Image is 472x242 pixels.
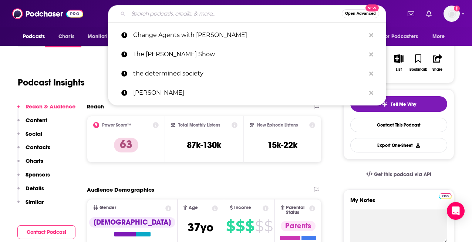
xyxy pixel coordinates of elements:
[444,6,460,22] button: Show profile menu
[26,198,44,205] p: Similar
[267,140,297,151] h3: 15k-22k
[133,83,365,102] p: soder
[444,6,460,22] img: User Profile
[444,6,460,22] span: Logged in as brenda_epic
[26,103,75,110] p: Reach & Audience
[428,50,447,76] button: Share
[12,7,83,21] img: Podchaser - Follow, Share and Rate Podcasts
[133,26,365,45] p: Change Agents with Andy Stumpf
[396,67,402,72] div: List
[26,117,47,124] p: Content
[234,205,251,210] span: Income
[378,30,429,44] button: open menu
[18,77,85,88] h1: Podcast Insights
[345,12,376,16] span: Open Advanced
[427,30,454,44] button: open menu
[360,165,437,184] a: Get this podcast via API
[133,45,365,64] p: The Jordan Harbinger Show
[439,193,452,199] img: Podchaser Pro
[108,64,386,83] a: the determined society
[102,122,131,128] h2: Power Score™
[26,130,42,137] p: Social
[382,101,388,107] img: tell me why sparkle
[432,31,445,42] span: More
[128,8,342,20] input: Search podcasts, credits, & more...
[23,31,45,42] span: Podcasts
[17,144,50,157] button: Contacts
[17,198,44,212] button: Similar
[108,45,386,64] a: The [PERSON_NAME] Show
[245,220,254,232] span: $
[87,186,154,193] h2: Audience Demographics
[100,205,116,210] span: Gender
[17,130,42,144] button: Social
[350,118,447,132] a: Contact This Podcast
[188,220,213,235] span: 37 yo
[26,157,43,164] p: Charts
[17,103,75,117] button: Reach & Audience
[454,6,460,11] svg: Add a profile image
[17,225,75,239] button: Contact Podcast
[409,67,427,72] div: Bookmark
[108,83,386,102] a: [PERSON_NAME]
[82,30,124,44] button: open menu
[342,9,379,18] button: Open AdvancedNew
[374,171,431,178] span: Get this podcast via API
[133,64,365,83] p: the determined society
[257,122,298,128] h2: New Episode Listens
[18,30,54,44] button: open menu
[264,220,273,232] span: $
[114,138,138,152] p: 63
[87,103,104,110] h2: Reach
[365,4,379,11] span: New
[189,205,198,210] span: Age
[389,50,408,76] button: List
[108,5,386,22] div: Search podcasts, credits, & more...
[178,122,220,128] h2: Total Monthly Listens
[382,31,418,42] span: For Podcasters
[391,101,416,107] span: Tell Me Why
[350,196,447,209] label: My Notes
[26,185,44,192] p: Details
[405,7,417,20] a: Show notifications dropdown
[350,138,447,152] button: Export One-Sheet
[17,157,43,171] button: Charts
[423,7,435,20] a: Show notifications dropdown
[408,50,428,76] button: Bookmark
[88,31,114,42] span: Monitoring
[447,202,465,220] div: Open Intercom Messenger
[255,220,263,232] span: $
[26,171,50,178] p: Sponsors
[286,205,308,215] span: Parental Status
[54,30,79,44] a: Charts
[17,171,50,185] button: Sponsors
[17,185,44,198] button: Details
[439,192,452,199] a: Pro website
[350,96,447,112] button: tell me why sparkleTell Me Why
[236,220,245,232] span: $
[17,117,47,130] button: Content
[89,217,175,228] div: [DEMOGRAPHIC_DATA]
[26,144,50,151] p: Contacts
[58,31,74,42] span: Charts
[432,67,442,72] div: Share
[281,221,316,231] div: Parents
[226,220,235,232] span: $
[108,26,386,45] a: Change Agents with [PERSON_NAME]
[187,140,221,151] h3: 87k-130k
